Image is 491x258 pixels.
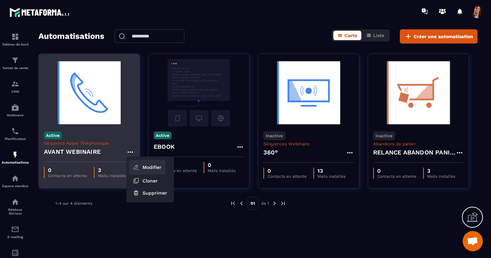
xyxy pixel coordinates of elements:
[2,66,29,70] p: Tunnel de vente
[414,33,473,40] span: Créer une automatisation
[154,132,172,139] p: Active
[11,151,19,159] img: automations
[44,132,62,139] p: Active
[2,51,29,75] a: formationformationTunnel de vente
[11,127,19,135] img: scheduler
[272,200,278,206] img: next
[427,168,455,174] p: 3
[317,168,345,174] p: 13
[230,200,236,206] img: prev
[2,161,29,164] p: Automatisations
[400,29,477,44] button: Créer une automatisation
[2,146,29,169] a: automationsautomationsAutomatisations
[11,33,19,41] img: formation
[48,167,87,173] p: 0
[11,80,19,88] img: formation
[373,59,464,126] img: automation-background
[158,162,197,168] p: 0
[373,141,464,146] p: Abandons de panier
[98,173,126,178] p: Mails installés
[2,235,29,239] p: E-mailing
[2,184,29,188] p: Espace membre
[263,148,278,157] h4: 360°
[44,59,134,126] img: automation-background
[267,174,307,179] p: Contacts en attente
[11,225,19,233] img: email
[38,29,104,44] h2: Automatisations
[129,187,171,199] button: Supprimer
[129,160,165,175] a: Modifier
[11,174,19,182] img: automations
[373,148,456,157] h4: RELANCE ABANDON PANIER
[154,59,244,126] img: automation-background
[333,31,361,40] button: Carte
[280,200,286,206] img: next
[2,42,29,46] p: Tableau de bord
[247,197,259,210] p: 01
[2,169,29,193] a: automationsautomationsEspace membre
[44,141,134,146] p: Séquence Appel Téléphonique
[11,198,19,206] img: social-network
[2,90,29,93] p: CRM
[2,208,29,215] p: Réseaux Sociaux
[129,175,171,187] button: Cloner
[261,201,269,206] p: de 1
[2,113,29,117] p: Webinaire
[98,167,126,173] p: 3
[263,132,285,140] p: Inactive
[208,162,236,168] p: 0
[11,56,19,64] img: formation
[427,174,455,179] p: Mails installés
[463,231,483,251] a: Ouvrir le chat
[317,174,345,179] p: Mails installés
[373,132,395,140] p: Inactive
[44,147,101,156] h4: AVANT WEBINAIRE
[2,122,29,146] a: schedulerschedulerPlanificateur
[55,201,92,206] p: 1-4 sur 4 éléments
[263,59,354,126] img: automation-background
[154,142,175,151] h4: EBOOK
[48,173,87,178] p: Contacts en attente
[208,168,236,173] p: Mails installés
[11,104,19,112] img: automations
[2,28,29,51] a: formationformationTableau de bord
[267,168,307,174] p: 0
[2,98,29,122] a: automationsautomationsWebinaire
[2,137,29,141] p: Planificateur
[2,75,29,98] a: formationformationCRM
[373,33,384,38] span: Liste
[377,168,416,174] p: 0
[158,168,197,173] p: Contacts en attente
[238,200,244,206] img: prev
[344,33,357,38] span: Carte
[362,31,388,40] button: Liste
[377,174,416,179] p: Contacts en attente
[2,220,29,244] a: emailemailE-mailing
[2,193,29,220] a: social-networksocial-networkRéseaux Sociaux
[9,6,70,18] img: logo
[11,249,19,257] img: accountant
[263,141,354,146] p: Séquences Webinaire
